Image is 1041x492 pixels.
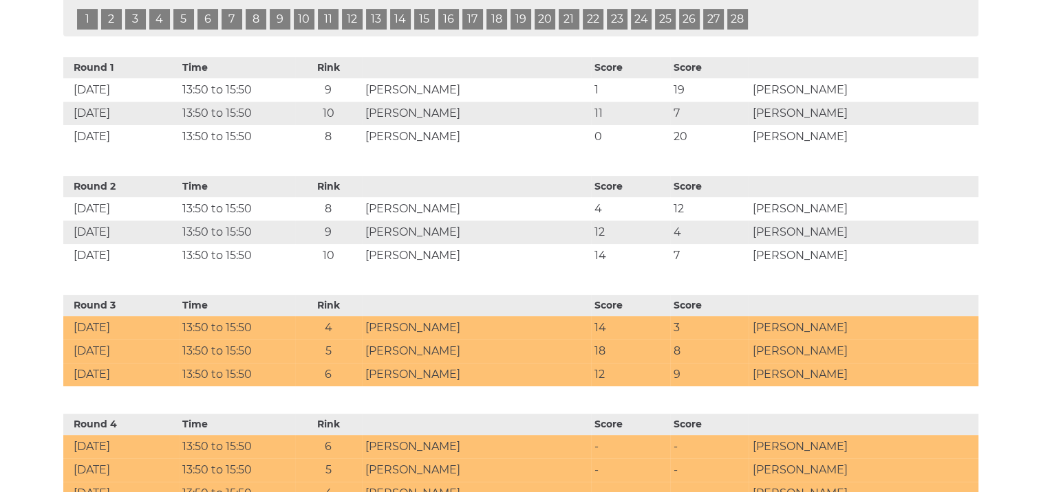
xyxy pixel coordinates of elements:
[591,125,670,148] td: 0
[295,295,362,316] th: Rink
[670,414,749,435] th: Score
[63,78,180,102] td: [DATE]
[670,57,749,78] th: Score
[749,435,978,458] td: [PERSON_NAME]
[295,102,362,125] td: 10
[591,78,670,102] td: 1
[749,244,978,267] td: [PERSON_NAME]
[63,176,180,197] th: Round 2
[591,458,670,482] td: -
[749,125,978,148] td: [PERSON_NAME]
[591,339,670,363] td: 18
[670,339,749,363] td: 8
[362,458,591,482] td: [PERSON_NAME]
[591,57,670,78] th: Score
[179,78,295,102] td: 13:50 to 15:50
[631,9,652,30] a: 24
[179,339,295,363] td: 13:50 to 15:50
[179,244,295,267] td: 13:50 to 15:50
[749,316,978,339] td: [PERSON_NAME]
[591,316,670,339] td: 14
[362,316,591,339] td: [PERSON_NAME]
[670,363,749,386] td: 9
[77,9,98,30] a: 1
[670,435,749,458] td: -
[295,244,362,267] td: 10
[670,221,749,244] td: 4
[295,221,362,244] td: 9
[591,221,670,244] td: 12
[362,363,591,386] td: [PERSON_NAME]
[63,339,180,363] td: [DATE]
[591,295,670,316] th: Score
[295,435,362,458] td: 6
[670,102,749,125] td: 7
[295,316,362,339] td: 4
[390,9,411,30] a: 14
[362,221,591,244] td: [PERSON_NAME]
[295,197,362,221] td: 8
[511,9,531,30] a: 19
[362,244,591,267] td: [PERSON_NAME]
[591,435,670,458] td: -
[63,414,180,435] th: Round 4
[179,458,295,482] td: 13:50 to 15:50
[749,102,978,125] td: [PERSON_NAME]
[63,295,180,316] th: Round 3
[703,9,724,30] a: 27
[591,244,670,267] td: 14
[179,57,295,78] th: Time
[591,414,670,435] th: Score
[670,244,749,267] td: 7
[749,363,978,386] td: [PERSON_NAME]
[179,221,295,244] td: 13:50 to 15:50
[727,9,748,30] a: 28
[63,57,180,78] th: Round 1
[294,9,314,30] a: 10
[670,295,749,316] th: Score
[362,78,591,102] td: [PERSON_NAME]
[438,9,459,30] a: 16
[295,458,362,482] td: 5
[362,435,591,458] td: [PERSON_NAME]
[486,9,507,30] a: 18
[101,9,122,30] a: 2
[342,9,363,30] a: 12
[591,363,670,386] td: 12
[63,125,180,148] td: [DATE]
[583,9,603,30] a: 22
[295,363,362,386] td: 6
[295,176,362,197] th: Rink
[149,9,170,30] a: 4
[295,339,362,363] td: 5
[670,125,749,148] td: 20
[295,414,362,435] th: Rink
[179,176,295,197] th: Time
[749,197,978,221] td: [PERSON_NAME]
[670,316,749,339] td: 3
[270,9,290,30] a: 9
[362,339,591,363] td: [PERSON_NAME]
[318,9,339,30] a: 11
[197,9,218,30] a: 6
[591,102,670,125] td: 11
[179,197,295,221] td: 13:50 to 15:50
[63,244,180,267] td: [DATE]
[591,197,670,221] td: 4
[179,316,295,339] td: 13:50 to 15:50
[670,458,749,482] td: -
[295,57,362,78] th: Rink
[63,316,180,339] td: [DATE]
[63,221,180,244] td: [DATE]
[295,125,362,148] td: 8
[179,295,295,316] th: Time
[414,9,435,30] a: 15
[591,176,670,197] th: Score
[173,9,194,30] a: 5
[362,102,591,125] td: [PERSON_NAME]
[362,197,591,221] td: [PERSON_NAME]
[559,9,579,30] a: 21
[749,78,978,102] td: [PERSON_NAME]
[63,102,180,125] td: [DATE]
[63,363,180,386] td: [DATE]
